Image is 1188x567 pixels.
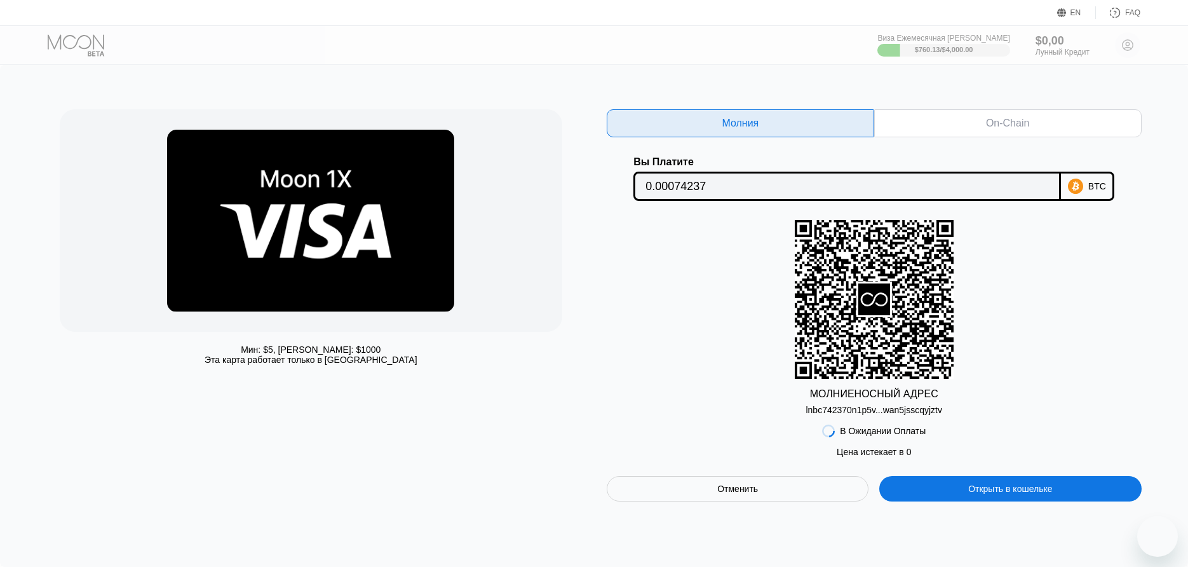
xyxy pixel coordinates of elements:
div: FAQ [1096,6,1140,19]
div: EN [1057,6,1096,19]
div: Молния [607,109,874,137]
div: Виза Ежемесячная [PERSON_NAME] [877,34,1009,43]
div: lnbc742370n1p5v...wan5jsscqyjztv [806,405,942,415]
div: FAQ [1125,8,1140,17]
div: $760.13 / $4,000.00 [915,46,973,53]
div: Молния [722,117,759,130]
div: Эта карта работает только в [GEOGRAPHIC_DATA] [205,355,417,365]
div: BTC [1088,181,1106,191]
div: Виза Ежемесячная [PERSON_NAME]$760.13/$4,000.00 [877,34,1009,57]
div: On-Chain [874,109,1142,137]
div: lnbc742370n1p5v...wan5jsscqyjztv [806,400,942,415]
iframe: Кнопка, ОТВ ЁВКОБ [2]; п.п. [1137,516,1178,557]
div: Отменить [717,483,758,495]
div: Вы ПлатитеBTC [607,156,1142,201]
div: On-Chain [986,117,1029,130]
div: Цена истекает в [837,447,911,457]
div: Вы Платите [633,156,1061,168]
div: Открыть в кошельке [968,483,1052,495]
div: Открыть в кошельке [879,476,1141,502]
div: Отменить [607,476,868,502]
div: В Ожидании Оплаты [840,426,926,436]
div: МОЛНИЕНОСНЫЙ АДРЕС [810,388,938,400]
div: EN [1070,8,1081,17]
span: 0 [907,447,912,457]
div: Мин: $5, [PERSON_NAME]: $1000 [241,345,381,355]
